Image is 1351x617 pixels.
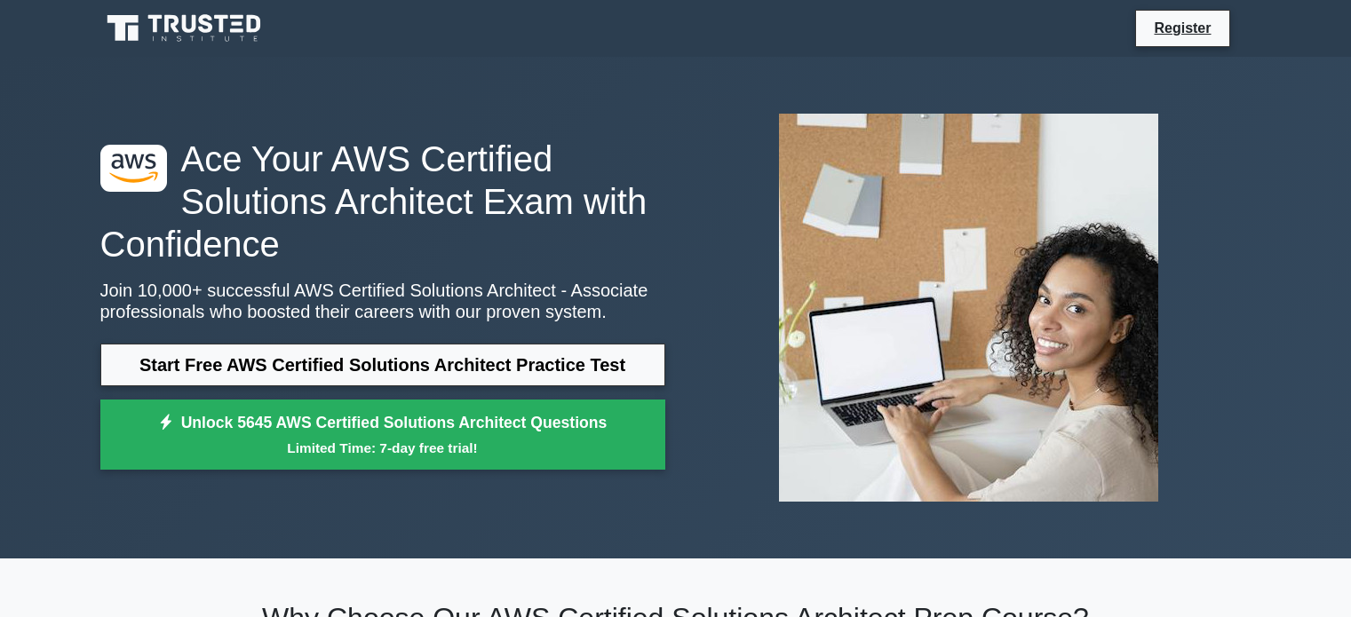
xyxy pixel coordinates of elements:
[100,399,665,471] a: Unlock 5645 AWS Certified Solutions Architect QuestionsLimited Time: 7-day free trial!
[100,138,665,265] h1: Ace Your AWS Certified Solutions Architect Exam with Confidence
[100,344,665,386] a: Start Free AWS Certified Solutions Architect Practice Test
[1143,17,1221,39] a: Register
[100,280,665,322] p: Join 10,000+ successful AWS Certified Solutions Architect - Associate professionals who boosted t...
[123,438,643,458] small: Limited Time: 7-day free trial!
